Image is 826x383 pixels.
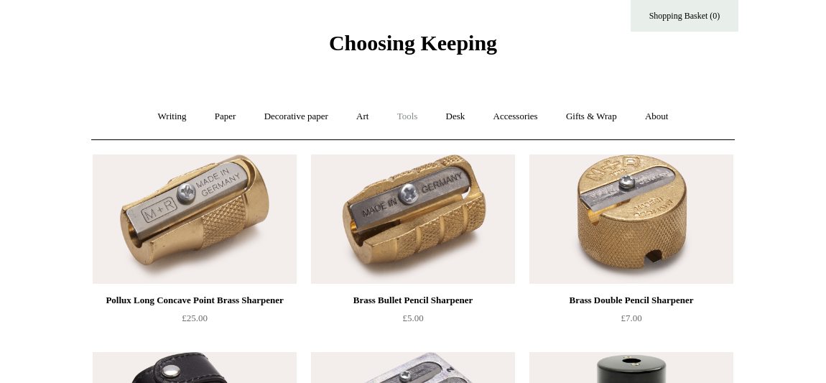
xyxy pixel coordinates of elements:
[529,154,733,284] img: Brass Double Pencil Sharpener
[529,154,733,284] a: Brass Double Pencil Sharpener Brass Double Pencil Sharpener
[311,154,515,284] img: Brass Bullet Pencil Sharpener
[93,154,297,284] img: Pollux Long Concave Point Brass Sharpener
[529,292,733,351] a: Brass Double Pencil Sharpener £7.00
[632,98,682,136] a: About
[533,292,730,309] div: Brass Double Pencil Sharpener
[329,31,497,55] span: Choosing Keeping
[315,292,511,309] div: Brass Bullet Pencil Sharpener
[621,313,641,323] span: £7.00
[384,98,431,136] a: Tools
[202,98,249,136] a: Paper
[329,42,497,52] a: Choosing Keeping
[343,98,381,136] a: Art
[182,313,208,323] span: £25.00
[145,98,200,136] a: Writing
[402,313,423,323] span: £5.00
[311,154,515,284] a: Brass Bullet Pencil Sharpener Brass Bullet Pencil Sharpener
[311,292,515,351] a: Brass Bullet Pencil Sharpener £5.00
[96,292,293,309] div: Pollux Long Concave Point Brass Sharpener
[93,292,297,351] a: Pollux Long Concave Point Brass Sharpener £25.00
[433,98,478,136] a: Desk
[93,154,297,284] a: Pollux Long Concave Point Brass Sharpener Pollux Long Concave Point Brass Sharpener
[481,98,551,136] a: Accessories
[553,98,630,136] a: Gifts & Wrap
[251,98,341,136] a: Decorative paper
